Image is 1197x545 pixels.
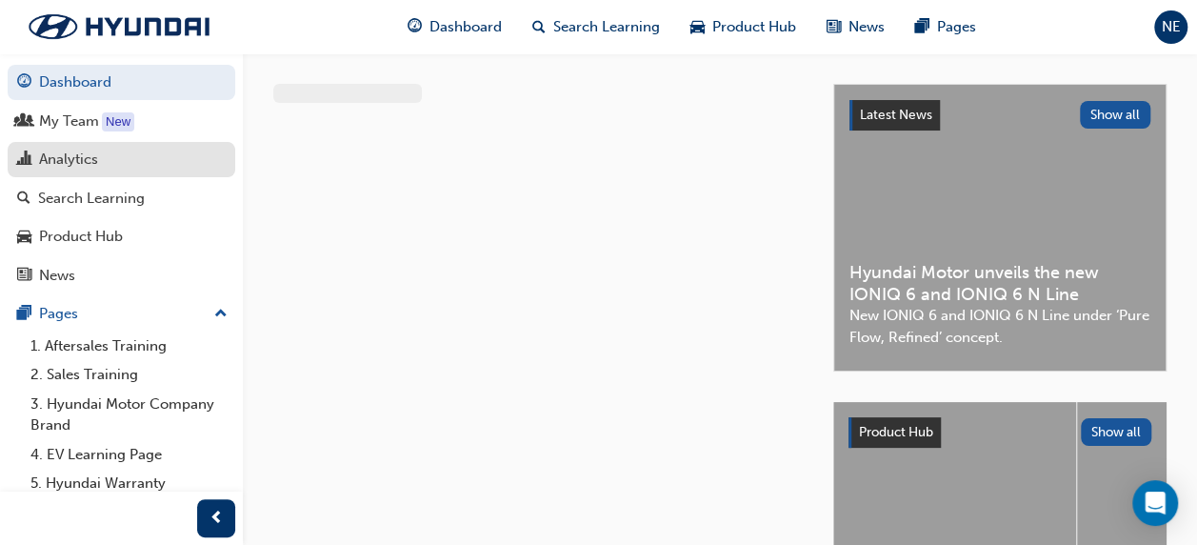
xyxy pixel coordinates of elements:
[38,188,145,210] div: Search Learning
[712,16,796,38] span: Product Hub
[23,360,235,390] a: 2. Sales Training
[517,8,675,47] a: search-iconSearch Learning
[553,16,660,38] span: Search Learning
[690,15,705,39] span: car-icon
[39,149,98,171] div: Analytics
[811,8,900,47] a: news-iconNews
[860,107,932,123] span: Latest News
[900,8,991,47] a: pages-iconPages
[849,262,1150,305] span: Hyundai Motor unveils the new IONIQ 6 and IONIQ 6 N Line
[8,104,235,139] a: My Team
[675,8,811,47] a: car-iconProduct Hub
[10,7,229,47] img: Trak
[915,15,929,39] span: pages-icon
[8,296,235,332] button: Pages
[429,16,502,38] span: Dashboard
[17,229,31,246] span: car-icon
[8,258,235,293] a: News
[848,417,1151,448] a: Product HubShow all
[17,74,31,91] span: guage-icon
[1162,16,1181,38] span: NE
[39,111,99,132] div: My Team
[39,226,123,248] div: Product Hub
[8,181,235,216] a: Search Learning
[17,151,31,169] span: chart-icon
[39,265,75,287] div: News
[408,15,422,39] span: guage-icon
[23,440,235,470] a: 4. EV Learning Page
[1132,480,1178,526] div: Open Intercom Messenger
[392,8,517,47] a: guage-iconDashboard
[1081,418,1152,446] button: Show all
[39,303,78,325] div: Pages
[214,302,228,327] span: up-icon
[937,16,976,38] span: Pages
[8,142,235,177] a: Analytics
[17,306,31,323] span: pages-icon
[849,100,1150,131] a: Latest NewsShow all
[102,112,134,131] div: Tooltip anchor
[8,61,235,296] button: DashboardMy TeamAnalyticsSearch LearningProduct HubNews
[17,268,31,285] span: news-icon
[827,15,841,39] span: news-icon
[1154,10,1187,44] button: NE
[1080,101,1151,129] button: Show all
[849,305,1150,348] span: New IONIQ 6 and IONIQ 6 N Line under ‘Pure Flow, Refined’ concept.
[17,191,30,208] span: search-icon
[532,15,546,39] span: search-icon
[8,65,235,100] a: Dashboard
[23,332,235,361] a: 1. Aftersales Training
[8,219,235,254] a: Product Hub
[848,16,885,38] span: News
[17,113,31,131] span: people-icon
[209,507,224,531] span: prev-icon
[23,469,235,498] a: 5. Hyundai Warranty
[833,84,1167,372] a: Latest NewsShow allHyundai Motor unveils the new IONIQ 6 and IONIQ 6 N LineNew IONIQ 6 and IONIQ ...
[23,390,235,440] a: 3. Hyundai Motor Company Brand
[859,424,933,440] span: Product Hub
